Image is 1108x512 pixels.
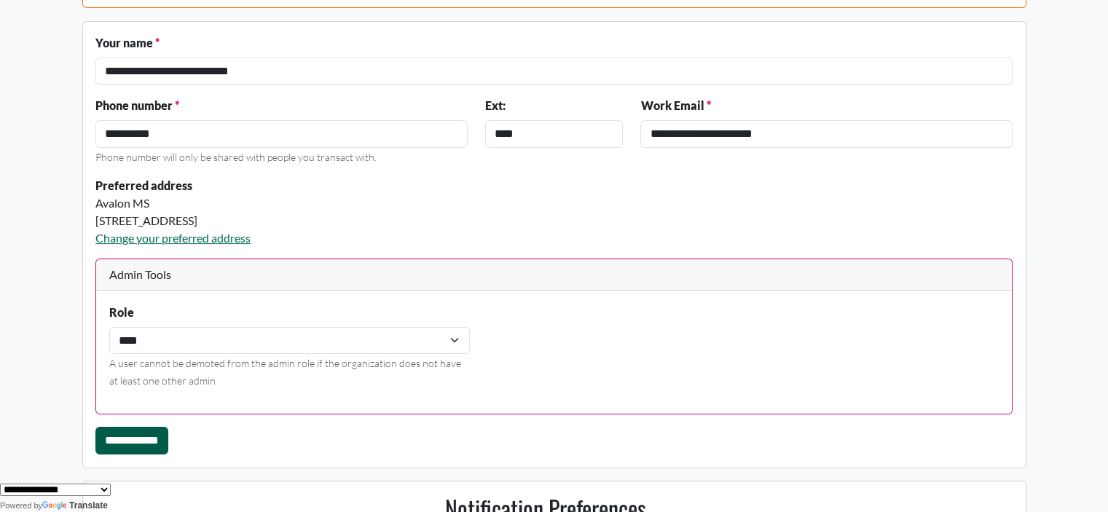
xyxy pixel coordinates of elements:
[95,34,160,52] label: Your name
[95,97,179,114] label: Phone number
[95,178,192,192] strong: Preferred address
[640,97,710,114] label: Work Email
[95,151,377,163] small: Phone number will only be shared with people you transact with.
[95,212,623,229] div: [STREET_ADDRESS]
[96,259,1012,291] div: Admin Tools
[42,501,69,511] img: Google Translate
[42,500,108,511] a: Translate
[485,97,506,114] label: Ext:
[95,194,623,212] div: Avalon MS
[95,231,251,245] a: Change your preferred address
[109,304,134,321] label: Role
[109,357,461,387] small: A user cannot be demoted from the admin role if the organization does not have at least one other...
